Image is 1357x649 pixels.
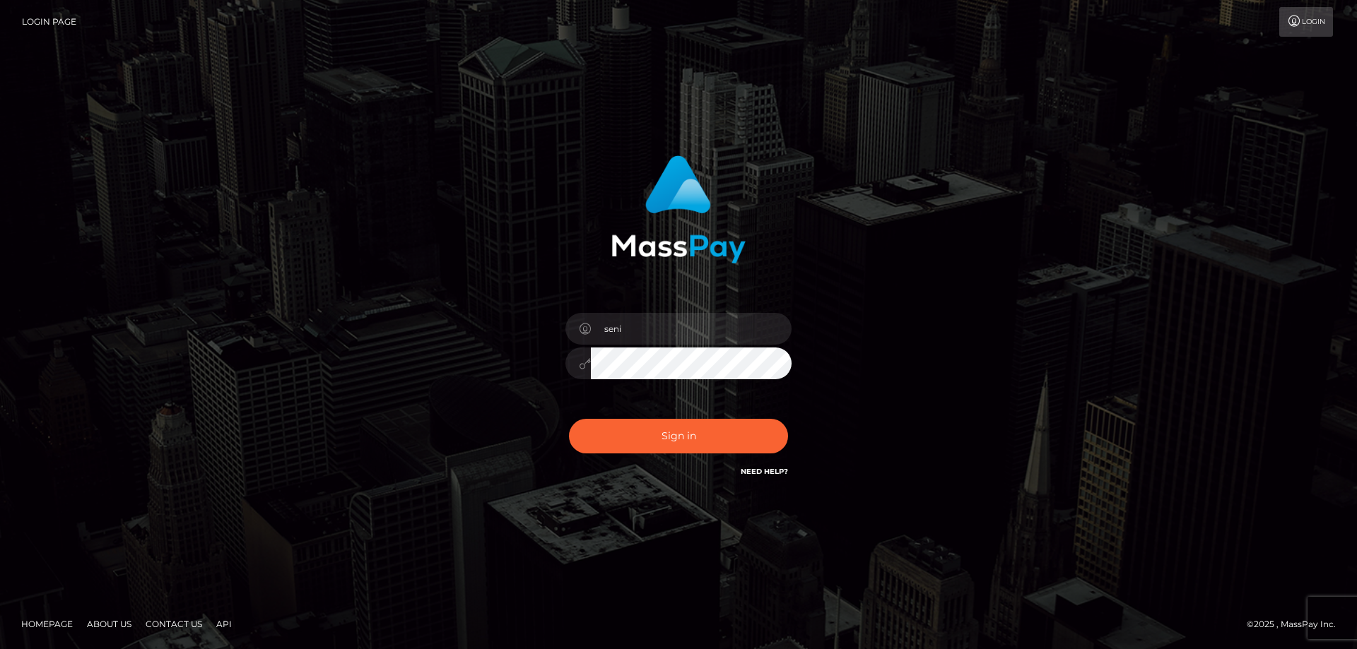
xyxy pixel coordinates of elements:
img: MassPay Login [611,155,746,263]
a: Login Page [22,7,76,37]
a: Need Help? [741,467,788,476]
a: Login [1279,7,1333,37]
a: About Us [81,613,137,635]
a: API [211,613,237,635]
div: © 2025 , MassPay Inc. [1247,617,1346,632]
a: Homepage [16,613,78,635]
input: Username... [591,313,792,345]
a: Contact Us [140,613,208,635]
button: Sign in [569,419,788,453]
